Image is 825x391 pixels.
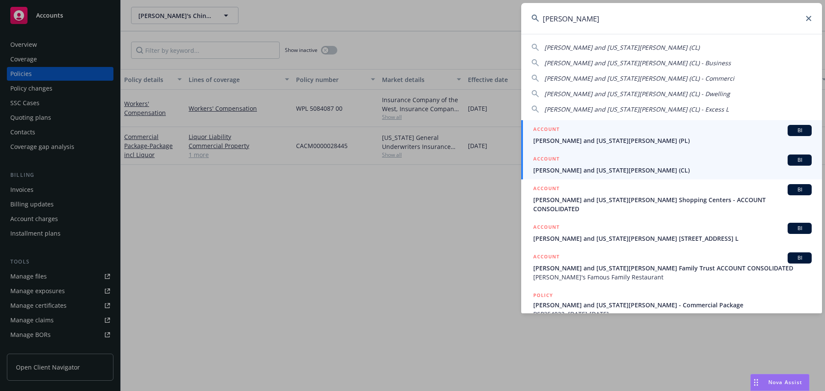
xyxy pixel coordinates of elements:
[533,195,812,213] span: [PERSON_NAME] and [US_STATE][PERSON_NAME] Shopping Centers - ACCOUNT CONSOLIDATED
[791,127,808,134] span: BI
[544,43,700,52] span: [PERSON_NAME] and [US_STATE][PERSON_NAME] (CL)
[533,155,559,165] h5: ACCOUNT
[768,379,802,386] span: Nova Assist
[533,125,559,135] h5: ACCOUNT
[521,218,822,248] a: ACCOUNTBI[PERSON_NAME] and [US_STATE][PERSON_NAME] [STREET_ADDRESS] L
[533,273,812,282] span: [PERSON_NAME]'s Famous Family Restaurant
[521,248,822,286] a: ACCOUNTBI[PERSON_NAME] and [US_STATE][PERSON_NAME] Family Trust ACCOUNT CONSOLIDATED[PERSON_NAME]...
[791,156,808,164] span: BI
[791,224,808,232] span: BI
[521,179,822,218] a: ACCOUNTBI[PERSON_NAME] and [US_STATE][PERSON_NAME] Shopping Centers - ACCOUNT CONSOLIDATED
[521,150,822,179] a: ACCOUNTBI[PERSON_NAME] and [US_STATE][PERSON_NAME] (CL)
[751,374,761,391] div: Drag to move
[544,74,734,82] span: [PERSON_NAME] and [US_STATE][PERSON_NAME] (CL) - Commerci
[544,59,731,67] span: [PERSON_NAME] and [US_STATE][PERSON_NAME] (CL) - Business
[750,374,810,391] button: Nova Assist
[533,136,812,145] span: [PERSON_NAME] and [US_STATE][PERSON_NAME] (PL)
[544,105,729,113] span: [PERSON_NAME] and [US_STATE][PERSON_NAME] (CL) - Excess L
[521,120,822,150] a: ACCOUNTBI[PERSON_NAME] and [US_STATE][PERSON_NAME] (PL)
[544,90,730,98] span: [PERSON_NAME] and [US_STATE][PERSON_NAME] (CL) - Dwelling
[533,223,559,233] h5: ACCOUNT
[533,184,559,194] h5: ACCOUNT
[533,309,812,318] span: BSP354022, [DATE]-[DATE]
[533,252,559,263] h5: ACCOUNT
[533,300,812,309] span: [PERSON_NAME] and [US_STATE][PERSON_NAME] - Commercial Package
[533,234,812,243] span: [PERSON_NAME] and [US_STATE][PERSON_NAME] [STREET_ADDRESS] L
[791,254,808,262] span: BI
[521,3,822,34] input: Search...
[521,286,822,323] a: POLICY[PERSON_NAME] and [US_STATE][PERSON_NAME] - Commercial PackageBSP354022, [DATE]-[DATE]
[533,166,812,175] span: [PERSON_NAME] and [US_STATE][PERSON_NAME] (CL)
[791,186,808,194] span: BI
[533,264,812,273] span: [PERSON_NAME] and [US_STATE][PERSON_NAME] Family Trust ACCOUNT CONSOLIDATED
[533,291,553,300] h5: POLICY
